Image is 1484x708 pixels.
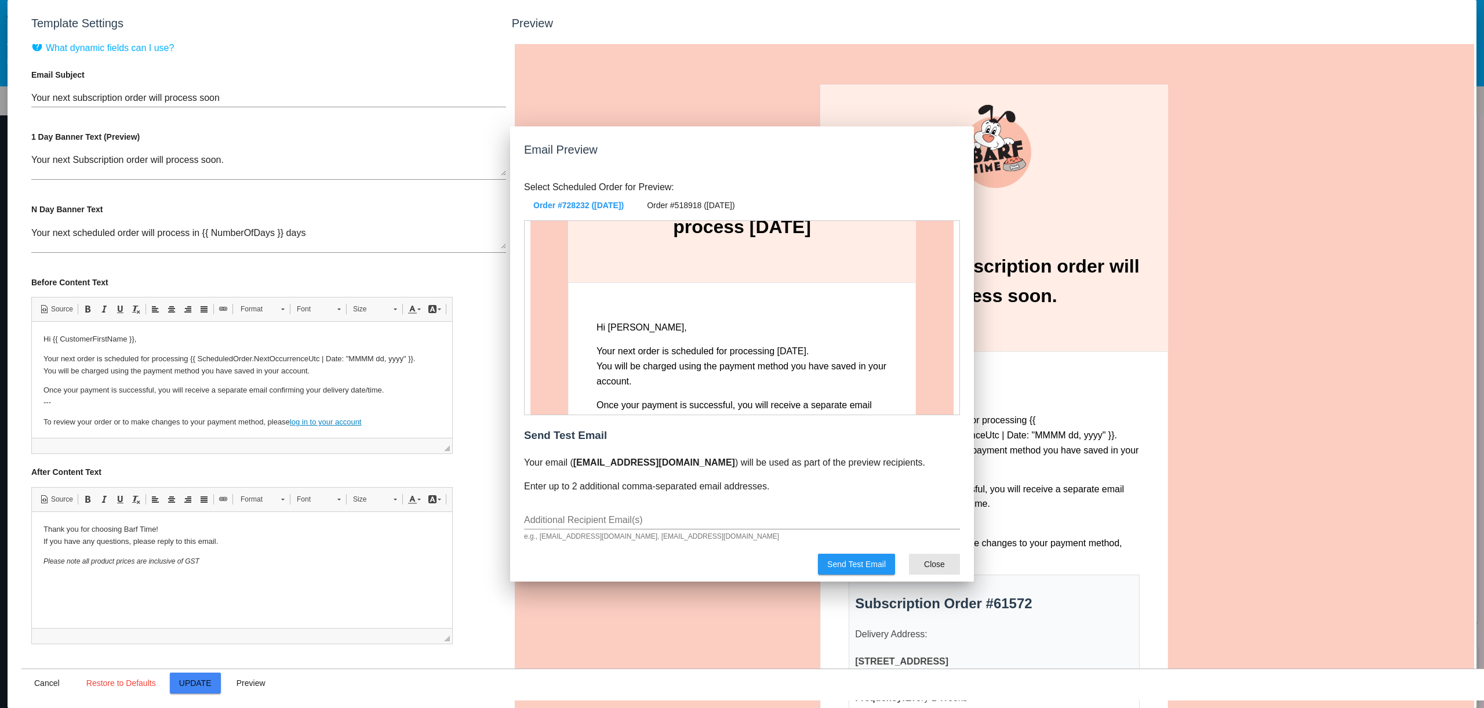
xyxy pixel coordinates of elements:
[524,180,749,195] p: Select Scheduled Order for Preview:
[31,41,43,55] mat-icon: help
[909,554,960,575] button: Close
[12,12,409,36] p: Thank you for choosing Barf Time! If you have any questions, please reply to this email.
[502,14,1463,32] div: Preview
[524,455,960,470] p: Your email ( ) will be used as part of the preview recipients.
[647,201,734,210] span: Order #518918 ([DATE])
[818,554,895,575] button: Send Test Email
[924,560,945,569] span: Close
[21,673,72,694] button: Close dialog
[12,63,409,87] p: Once your payment is successful, you will receive a separate email confirming your delivery date/...
[77,673,165,694] button: Restore to Defaults
[34,678,60,688] span: Cancel
[524,140,960,159] h2: Email Preview
[524,427,960,444] h3: Send Test Email
[596,344,888,389] p: Your next order is scheduled for processing [DATE]. You will be charged using the payment method ...
[596,320,888,335] p: Hi [PERSON_NAME],
[573,458,735,467] b: [EMAIL_ADDRESS][DOMAIN_NAME]
[533,201,624,210] span: Order #728232 ([DATE])
[225,673,277,694] button: Preview
[258,96,330,104] a: log in to your account
[12,45,168,53] em: Please note all product prices are inclusive of GST
[827,560,886,569] span: Send Test Email
[237,678,265,688] span: Preview
[524,533,779,541] mat-hint: e.g., [EMAIL_ADDRESS][DOMAIN_NAME], [EMAIL_ADDRESS][DOMAIN_NAME]
[12,31,409,56] p: Your next order is scheduled for processing {{ ScheduledOrder.NextOccurrenceUtc | Date: "MMMM dd,...
[524,479,960,494] p: Enter up to 2 additional comma-separated email addresses.
[86,678,156,688] span: Restore to Defaults
[596,398,888,442] p: Once your payment is successful, you will receive a separate email confirming your delivery date/...
[31,41,174,56] a: What dynamic fields can I use?
[12,12,409,24] p: Hi {{ CustomerFirstName }},
[524,195,633,216] button: Order #728232 ([DATE])
[12,95,409,107] p: To review your order or to make changes to your payment method, please
[21,14,502,32] div: Template Settings
[170,673,221,694] button: Update
[179,678,212,688] span: Update
[638,195,744,216] button: Order #518918 ([DATE])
